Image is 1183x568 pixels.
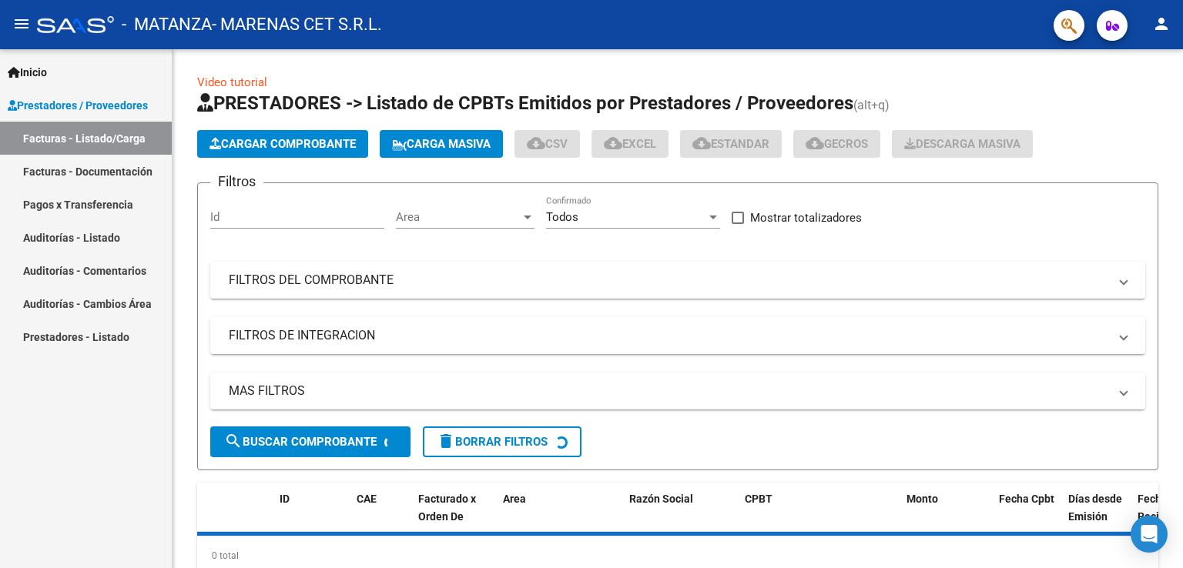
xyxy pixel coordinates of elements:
span: Mostrar totalizadores [750,209,862,227]
datatable-header-cell: CAE [350,483,412,550]
span: Inicio [8,64,47,81]
mat-panel-title: MAS FILTROS [229,383,1108,399]
mat-icon: menu [12,15,31,33]
button: Cargar Comprobante [197,130,368,158]
button: Carga Masiva [380,130,503,158]
datatable-header-cell: Facturado x Orden De [412,483,497,550]
mat-icon: cloud_download [604,134,622,152]
span: Fecha Recibido [1138,493,1181,523]
span: Prestadores / Proveedores [8,97,148,114]
datatable-header-cell: Monto [900,483,993,550]
span: Buscar Comprobante [224,435,377,449]
datatable-header-cell: ID [273,483,350,550]
datatable-header-cell: Fecha Cpbt [993,483,1062,550]
button: Estandar [680,130,782,158]
span: EXCEL [604,137,656,151]
span: CPBT [745,493,772,505]
span: Borrar Filtros [437,435,548,449]
button: Gecros [793,130,880,158]
button: EXCEL [591,130,669,158]
span: Gecros [806,137,868,151]
span: - MATANZA [122,8,212,42]
mat-panel-title: FILTROS DE INTEGRACION [229,327,1108,344]
span: Estandar [692,137,769,151]
button: Borrar Filtros [423,426,581,457]
span: Carga Masiva [392,137,491,151]
span: Fecha Cpbt [999,493,1054,505]
a: Video tutorial [197,75,267,89]
datatable-header-cell: Area [497,483,601,550]
datatable-header-cell: Días desde Emisión [1062,483,1131,550]
span: Facturado x Orden De [418,493,476,523]
button: Buscar Comprobante [210,426,411,457]
datatable-header-cell: CPBT [739,483,900,550]
span: ID [280,493,290,505]
span: CSV [527,137,568,151]
mat-icon: delete [437,432,455,450]
app-download-masive: Descarga masiva de comprobantes (adjuntos) [892,130,1033,158]
mat-expansion-panel-header: MAS FILTROS [210,373,1145,409]
span: CAE [357,493,377,505]
span: Días desde Emisión [1068,493,1122,523]
mat-icon: person [1152,15,1171,33]
span: Razón Social [629,493,693,505]
mat-icon: cloud_download [692,134,711,152]
div: Open Intercom Messenger [1131,516,1168,553]
mat-expansion-panel-header: FILTROS DEL COMPROBANTE [210,262,1145,299]
mat-icon: cloud_download [806,134,824,152]
span: Cargar Comprobante [209,137,356,151]
mat-icon: cloud_download [527,134,545,152]
mat-expansion-panel-header: FILTROS DE INTEGRACION [210,317,1145,354]
mat-icon: search [224,432,243,450]
span: Monto [907,493,938,505]
button: CSV [514,130,580,158]
span: Todos [546,210,578,224]
h3: Filtros [210,171,263,192]
mat-panel-title: FILTROS DEL COMPROBANTE [229,272,1108,289]
span: Area [503,493,526,505]
span: - MARENAS CET S.R.L. [212,8,382,42]
span: Area [396,210,521,224]
datatable-header-cell: Razón Social [623,483,739,550]
span: (alt+q) [853,98,890,112]
span: PRESTADORES -> Listado de CPBTs Emitidos por Prestadores / Proveedores [197,92,853,114]
button: Descarga Masiva [892,130,1033,158]
span: Descarga Masiva [904,137,1020,151]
